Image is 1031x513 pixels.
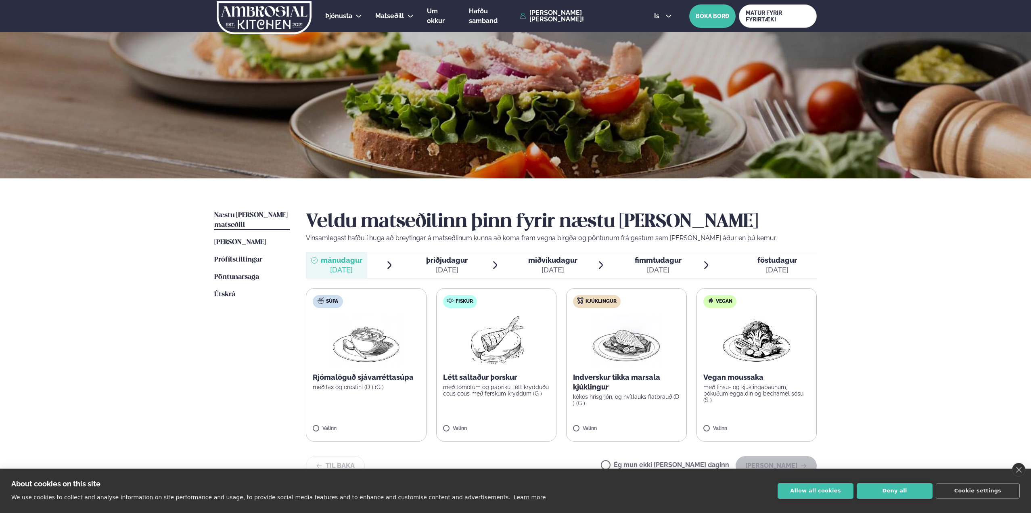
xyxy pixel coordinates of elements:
span: Hafðu samband [469,7,498,25]
a: Pöntunarsaga [214,272,259,282]
a: Learn more [514,494,546,500]
p: We use cookies to collect and analyse information on site performance and usage, to provide socia... [11,494,510,500]
span: miðvikudagur [528,256,577,264]
button: BÓKA BORÐ [689,4,736,28]
span: föstudagur [757,256,797,264]
a: Næstu [PERSON_NAME] matseðill [214,211,290,230]
span: [PERSON_NAME] [214,239,266,246]
div: [DATE] [528,265,577,275]
img: Vegan.png [721,314,792,366]
p: Vegan moussaka [703,373,810,382]
h2: Veldu matseðilinn þinn fyrir næstu [PERSON_NAME] [306,211,817,233]
span: mánudagur [321,256,362,264]
button: Til baka [306,456,365,475]
button: is [648,13,678,19]
a: [PERSON_NAME] [PERSON_NAME]! [520,10,636,23]
button: Deny all [857,483,933,499]
img: Vegan.svg [707,297,714,304]
p: Indverskur tikka marsala kjúklingur [573,373,680,392]
span: Um okkur [427,7,445,25]
span: is [654,13,662,19]
p: með linsu- og kjúklingabaunum, bökuðum eggaldin og bechamel sósu (S ) [703,384,810,403]
div: [DATE] [635,265,682,275]
p: Létt saltaður þorskur [443,373,550,382]
button: [PERSON_NAME] [736,456,817,475]
div: [DATE] [757,265,797,275]
img: Soup.png [330,314,402,366]
a: Matseðill [375,11,404,21]
span: Prófílstillingar [214,256,262,263]
button: Allow all cookies [778,483,853,499]
span: Fiskur [456,298,473,305]
span: fimmtudagur [635,256,682,264]
p: með lax og crostini (D ) (G ) [313,384,420,390]
span: Næstu [PERSON_NAME] matseðill [214,212,288,228]
a: Hafðu samband [469,6,516,26]
a: MATUR FYRIR FYRIRTÆKI [739,4,817,28]
p: Vinsamlegast hafðu í huga að breytingar á matseðlinum kunna að koma fram vegna birgða og pöntunum... [306,233,817,243]
a: [PERSON_NAME] [214,238,266,247]
img: logo [216,1,312,34]
a: close [1012,463,1025,477]
a: Um okkur [427,6,456,26]
img: fish.svg [447,297,454,304]
p: með tómötum og papriku, létt krydduðu cous cous með ferskum kryddum (G ) [443,384,550,397]
img: Fish.png [460,314,532,366]
span: Vegan [716,298,732,305]
span: Útskrá [214,291,235,298]
span: Súpa [326,298,338,305]
img: Chicken-breast.png [591,314,662,366]
span: þriðjudagur [426,256,468,264]
img: soup.svg [318,297,324,304]
p: kókos hrísgrjón, og hvítlauks flatbrauð (D ) (G ) [573,394,680,406]
strong: About cookies on this site [11,479,100,488]
a: Útskrá [214,290,235,299]
p: Rjómalöguð sjávarréttasúpa [313,373,420,382]
button: Cookie settings [936,483,1020,499]
div: [DATE] [321,265,362,275]
span: Matseðill [375,12,404,20]
span: Kjúklingur [586,298,617,305]
a: Prófílstillingar [214,255,262,265]
div: [DATE] [426,265,468,275]
span: Pöntunarsaga [214,274,259,281]
span: Þjónusta [325,12,352,20]
img: chicken.svg [577,297,583,304]
a: Þjónusta [325,11,352,21]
